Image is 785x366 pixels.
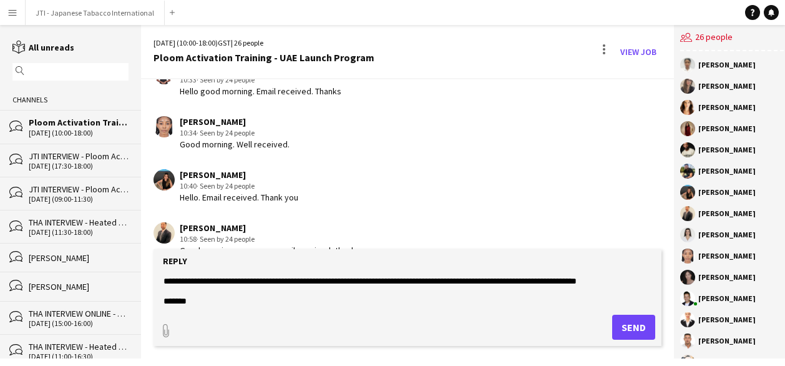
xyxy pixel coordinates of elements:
[180,74,341,86] div: 10:33
[698,252,756,260] div: [PERSON_NAME]
[180,222,371,234] div: [PERSON_NAME]
[29,319,129,328] div: [DATE] (15:00-16:00)
[26,1,165,25] button: JTI - Japanese Tabacco International
[698,231,756,239] div: [PERSON_NAME]
[12,42,74,53] a: All unreads
[180,127,290,139] div: 10:34
[154,52,374,63] div: Ploom Activation Training - UAE Launch Program
[698,146,756,154] div: [PERSON_NAME]
[29,228,129,237] div: [DATE] (11:30-18:00)
[29,195,129,204] div: [DATE] (09:00-11:30)
[180,234,371,245] div: 10:58
[29,151,129,162] div: JTI INTERVIEW - Ploom Activation - UAE Launch Program
[612,315,655,340] button: Send
[698,210,756,217] div: [PERSON_NAME]
[163,255,187,267] label: Reply
[29,217,129,228] div: THA INTERVIEW - Heated Tobacco - UAE Launch Program
[698,337,756,345] div: [PERSON_NAME]
[698,61,756,69] div: [PERSON_NAME]
[180,116,290,127] div: [PERSON_NAME]
[698,274,756,281] div: [PERSON_NAME]
[197,181,255,190] span: · Seen by 24 people
[180,181,298,192] div: 10:40
[180,192,298,203] div: Hello. Email received. Thank you
[29,352,129,361] div: [DATE] (11:00-16:30)
[197,234,255,244] span: · Seen by 24 people
[29,129,129,137] div: [DATE] (10:00-18:00)
[180,169,298,181] div: [PERSON_NAME]
[698,295,756,302] div: [PERSON_NAME]
[29,184,129,195] div: JTI INTERVIEW - Ploom Activation - UAE Launch Program
[29,341,129,352] div: THA INTERVIEW - Heated Tobacco - UAE Launch Program
[154,37,374,49] div: [DATE] (10:00-18:00) | 26 people
[698,167,756,175] div: [PERSON_NAME]
[29,281,129,292] div: [PERSON_NAME]
[698,316,756,324] div: [PERSON_NAME]
[29,162,129,171] div: [DATE] (17:30-18:00)
[218,38,231,47] span: GST
[29,252,129,264] div: [PERSON_NAME]
[698,125,756,132] div: [PERSON_NAME]
[197,75,255,84] span: · Seen by 24 people
[197,128,255,137] span: · Seen by 24 people
[680,25,784,51] div: 26 people
[29,117,129,128] div: Ploom Activation Training - UAE Launch Program
[698,104,756,111] div: [PERSON_NAME]
[180,86,341,97] div: Hello good morning. Email received. Thanks
[180,139,290,150] div: Good morning. Well received.
[29,308,129,319] div: THA INTERVIEW ONLINE - Heated Tobacco - UAE Launch Program
[698,189,756,196] div: [PERSON_NAME]
[698,82,756,90] div: [PERSON_NAME]
[180,245,371,256] div: Good morning everyone, email received, thank you
[615,42,661,62] a: View Job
